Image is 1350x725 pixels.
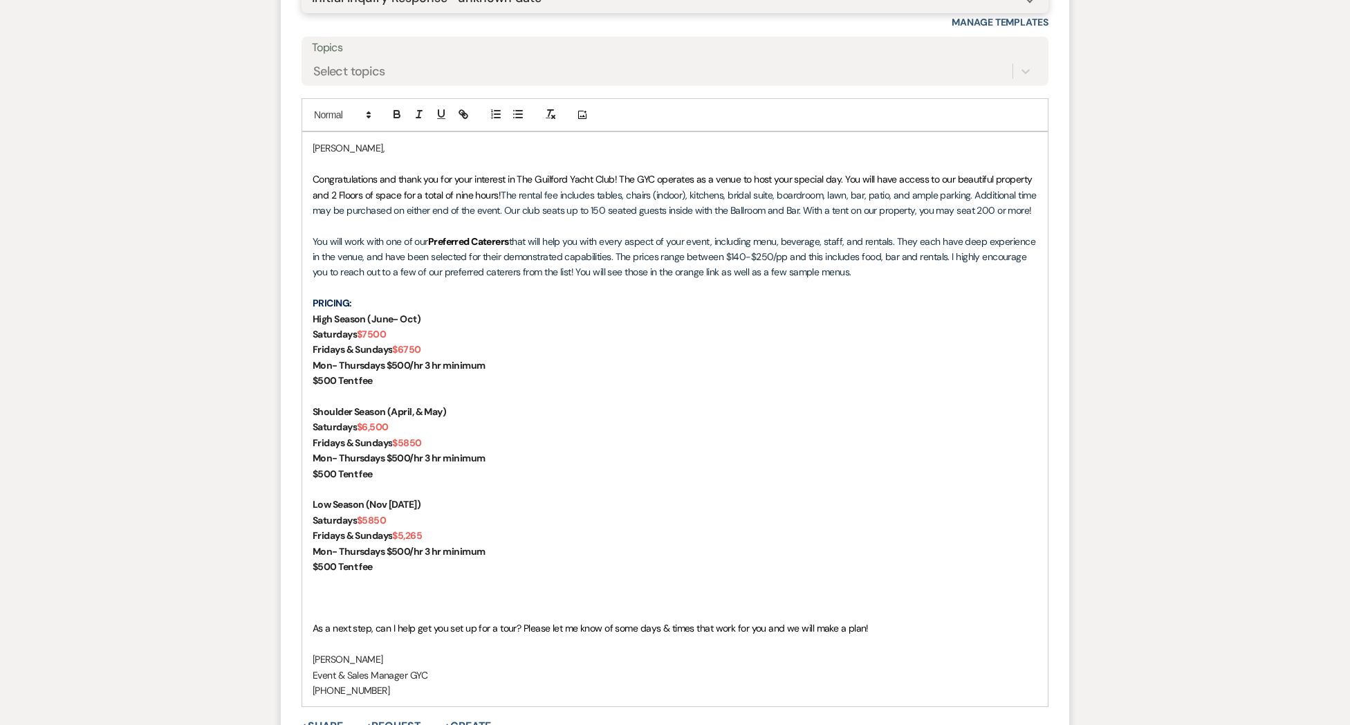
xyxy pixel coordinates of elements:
span: As a next step, can I help get you set up for a tour? Please let me know of some days & times tha... [313,622,869,634]
strong: Low Season (Nov [DATE]) [313,498,420,511]
strong: Mon- Thursdays $500/hr 3 hr minimum [313,545,485,558]
strong: $500 Tent fee [313,374,373,387]
strong: Saturdays [313,421,357,433]
strong: $500 Tent fee [313,560,373,573]
p: [PERSON_NAME], [313,140,1037,156]
strong: Shoulder Season (April, & May) [313,405,446,418]
span: that will help you with every aspect of your event, including menu, beverage, staff, and rentals.... [313,235,1037,279]
strong: $5850 [392,437,421,449]
strong: $5850 [357,514,386,526]
strong: High Season (June- Oct) [313,313,420,325]
a: Manage Templates [952,16,1048,28]
strong: Mon- Thursdays $500/hr 3 hr minimum [313,359,485,371]
strong: Preferred Caterers [428,235,509,248]
strong: Fridays & Sundays [313,343,392,356]
strong: Fridays & Sundays [313,437,392,449]
strong: $6750 [392,343,420,356]
label: Topics [312,38,1038,58]
strong: $7500 [357,328,386,340]
p: [PHONE_NUMBER] [313,683,1037,698]
p: [PERSON_NAME] [313,652,1037,667]
div: Select topics [313,62,385,81]
strong: PRICING: [313,297,352,309]
strong: $500 Tent fee [313,468,373,480]
span: The rental fee includes tables, chairs (indoor), kitchens, bridal suite, boardroom, lawn, bar, pa... [313,189,1038,217]
strong: Saturdays [313,514,357,526]
p: Event & Sales Manager GYC [313,668,1037,683]
strong: Fridays & Sundays [313,529,392,542]
span: You will work with one of our [313,235,428,248]
strong: $5,265 [392,529,422,542]
strong: Mon- Thursdays $500/hr 3 hr minimum [313,452,485,464]
strong: $6,500 [357,421,389,433]
strong: Saturdays [313,328,357,340]
span: Congratulations and thank you for your interest in The Guilford Yacht Club! The GYC operates as a... [313,173,1035,201]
